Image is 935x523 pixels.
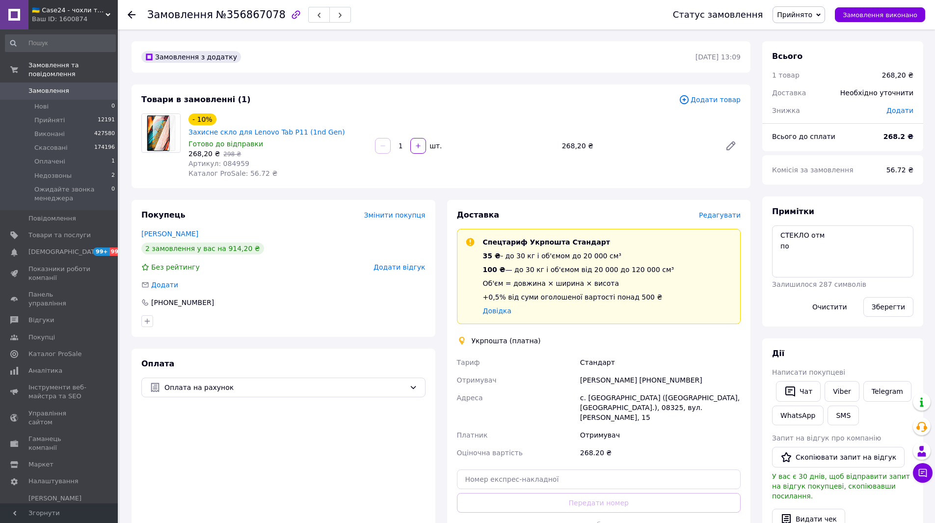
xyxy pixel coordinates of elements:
span: Додати [886,107,913,114]
span: Готово до відправки [188,140,263,148]
div: - до 30 кг і об'ємом до 20 000 см³ [483,251,674,261]
div: шт. [427,141,443,151]
span: 2 [111,171,115,180]
span: 100 ₴ [483,266,506,274]
span: 99+ [109,248,126,256]
span: 1 товар [772,71,800,79]
span: Дії [772,349,784,358]
div: с. [GEOGRAPHIC_DATA] ([GEOGRAPHIC_DATA], [GEOGRAPHIC_DATA].), 08325, вул. [PERSON_NAME], 15 [578,389,743,426]
a: Viber [825,381,859,402]
span: Отримувач [457,376,497,384]
button: Замовлення виконано [835,7,925,22]
span: Відгуки [28,316,54,325]
a: Захисне скло для Lenovo Tab P11 (1nd Gen) [188,128,345,136]
span: [PERSON_NAME] та рахунки [28,494,91,521]
span: [DEMOGRAPHIC_DATA] [28,248,101,256]
span: 268,20 ₴ [188,150,220,158]
span: Управління сайтом [28,409,91,427]
time: [DATE] 13:09 [695,53,741,61]
span: Покупець [141,210,186,220]
span: Платник [457,431,488,439]
div: Статус замовлення [673,10,763,20]
div: Ваш ID: 1600874 [32,15,118,24]
span: 99+ [93,248,109,256]
button: SMS [828,406,859,425]
img: Захисне скло для Lenovo Tab P11 (1nd Gen) [142,114,180,152]
a: WhatsApp [772,406,824,425]
div: 268.20 ₴ [578,444,743,462]
div: [PERSON_NAME] [PHONE_NUMBER] [578,371,743,389]
span: Повідомлення [28,214,76,223]
span: 0 [111,185,115,203]
span: Оплата на рахунок [164,382,405,393]
span: Прийнято [777,11,812,19]
span: Ожидайте звонка менеджера [34,185,111,203]
span: Тариф [457,358,480,366]
span: №356867078 [216,9,286,21]
span: Виконані [34,130,65,138]
button: Зберегти [863,297,913,317]
span: 427580 [94,130,115,138]
b: 268.2 ₴ [883,133,913,140]
span: Написати покупцеві [772,368,845,376]
div: Отримувач [578,426,743,444]
span: Товари та послуги [28,231,91,240]
span: 298 ₴ [223,151,241,158]
span: Маркет [28,460,53,469]
span: Доставка [457,210,500,220]
span: Недозвоны [34,171,72,180]
span: Доставка [772,89,806,97]
span: Замовлення [147,9,213,21]
span: У вас є 30 днів, щоб відправити запит на відгук покупцеві, скопіювавши посилання. [772,472,910,500]
div: Повернутися назад [128,10,135,20]
button: Чат [776,381,821,402]
span: Спецтариф Укрпошта Стандарт [483,238,610,246]
div: 2 замовлення у вас на 914,20 ₴ [141,243,264,254]
span: Замовлення та повідомлення [28,61,118,79]
span: Нові [34,102,49,111]
span: Прийняті [34,116,65,125]
span: Адреса [457,394,483,402]
button: Очистити [804,297,855,317]
span: Оплачені [34,157,65,166]
span: Додати товар [679,94,741,105]
span: 56.72 ₴ [886,166,913,174]
span: Без рейтингу [151,263,200,271]
div: — до 30 кг і об'ємом від 20 000 до 120 000 см³ [483,265,674,275]
button: Скопіювати запит на відгук [772,447,905,468]
input: Пошук [5,34,116,52]
span: Всього до сплати [772,133,835,140]
span: 174196 [94,143,115,152]
div: - 10% [188,113,216,125]
span: 0 [111,102,115,111]
span: 12191 [98,116,115,125]
div: Укрпошта (платна) [469,336,543,346]
div: Об'єм = довжина × ширина × висота [483,278,674,288]
span: Скасовані [34,143,68,152]
span: Комісія за замовлення [772,166,854,174]
span: Змінити покупця [364,211,426,219]
span: Всього [772,52,802,61]
div: Необхідно уточнити [834,82,919,104]
span: 35 ₴ [483,252,501,260]
a: Довідка [483,307,511,315]
span: Покупці [28,333,55,342]
span: Замовлення [28,86,69,95]
input: Номер експрес-накладної [457,469,741,489]
div: Стандарт [578,354,743,371]
span: Додати [151,281,178,289]
span: Артикул: 084959 [188,160,249,167]
span: Редагувати [699,211,741,219]
span: Додати відгук [374,263,425,271]
div: 268,20 ₴ [882,70,913,80]
span: Оплата [141,359,174,368]
div: +0,5% від суми оголошеної вартості понад 500 ₴ [483,292,674,302]
span: Каталог ProSale: 56.72 ₴ [188,169,277,177]
span: Каталог ProSale [28,350,81,358]
textarea: СТЕКЛО отм по [772,225,913,277]
a: Редагувати [721,136,741,156]
button: Чат з покупцем [913,463,933,483]
span: Залишилося 287 символів [772,280,866,288]
span: Запит на відгук про компанію [772,434,881,442]
div: Замовлення з додатку [141,51,241,63]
